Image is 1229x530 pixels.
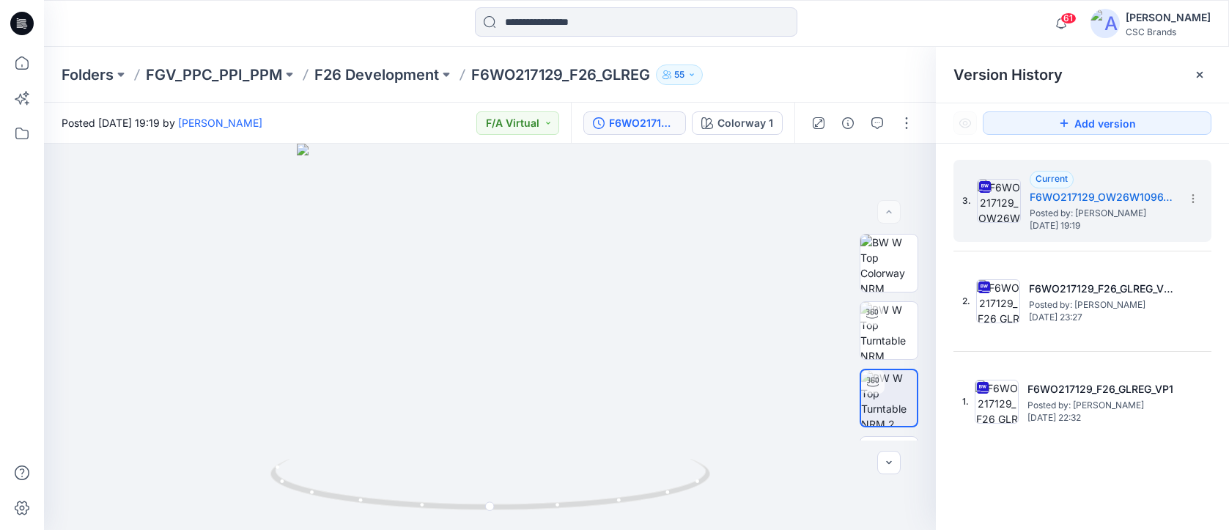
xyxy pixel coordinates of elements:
span: [DATE] 22:32 [1027,413,1174,423]
button: 55 [656,65,703,85]
span: 1. [962,395,969,408]
h5: F6WO217129_F26_GLREG_VP1 [1027,380,1174,398]
span: Version History [953,66,1063,84]
span: Posted by: Anna Moon [1027,398,1174,413]
span: Current [1036,173,1068,184]
button: Close [1194,69,1206,81]
a: FGV_PPC_PPI_PPM [146,65,282,85]
div: Colorway 1 [717,115,773,131]
img: F6WO217129_OW26W1096_F26_GLREG_VFA [977,179,1021,223]
img: BW W Top Turntable NRM [860,302,918,359]
img: BW W Top Colorway NRM [860,235,918,292]
button: F6WO217129_OW26W1096_F26_GLREG_VFA [583,111,686,135]
a: Folders [62,65,114,85]
h5: F6WO217129_OW26W1096_F26_GLREG_VFA [1030,188,1176,206]
h5: F6WO217129_F26_GLREG_VP2 [1029,280,1176,298]
div: F6WO217129_OW26W1096_F26_GLREG_VFA [609,115,676,131]
span: 2. [962,295,970,308]
img: F6WO217129_F26_GLREG_VP2 [976,279,1020,323]
button: Colorway 1 [692,111,783,135]
button: Show Hidden Versions [953,111,977,135]
span: 3. [962,194,971,207]
span: [DATE] 19:19 [1030,221,1176,231]
a: F26 Development [314,65,439,85]
img: avatar [1090,9,1120,38]
span: Posted [DATE] 19:19 by [62,115,262,130]
img: BW W Top Turntable NRM 2 [861,370,917,426]
span: Posted by: Anna Moon [1029,298,1176,312]
div: [PERSON_NAME] [1126,9,1211,26]
p: F6WO217129_F26_GLREG [471,65,650,85]
a: [PERSON_NAME] [178,117,262,129]
img: F6WO217129_F26_GLREG_VP1 [975,380,1019,424]
span: 61 [1060,12,1077,24]
p: 55 [674,67,684,83]
span: [DATE] 23:27 [1029,312,1176,323]
button: Details [836,111,860,135]
span: Posted by: Anna Moon [1030,206,1176,221]
div: CSC Brands [1126,26,1211,37]
button: Add version [983,111,1211,135]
